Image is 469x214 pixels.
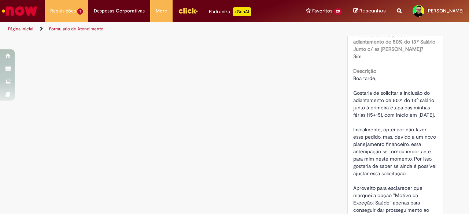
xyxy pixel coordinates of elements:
[50,7,76,15] span: Requisições
[94,7,145,15] span: Despesas Corporativas
[353,68,376,74] b: Descrição
[156,7,167,15] span: More
[8,26,33,32] a: Página inicial
[353,8,386,15] a: Rascunhos
[1,4,38,18] img: ServiceNow
[353,31,435,52] b: Funcionário deseja receber o adiantamento de 50% do 13º Salário Junto c/ as [PERSON_NAME]?
[312,7,332,15] span: Favoritos
[77,8,83,15] span: 1
[5,22,307,36] ul: Trilhas de página
[233,7,251,16] p: +GenAi
[49,26,103,32] a: Formulário de Atendimento
[353,53,362,60] span: Sim
[178,5,198,16] img: click_logo_yellow_360x200.png
[359,7,386,14] span: Rascunhos
[334,8,342,15] span: 20
[426,8,464,14] span: [PERSON_NAME]
[209,7,251,16] div: Padroniza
